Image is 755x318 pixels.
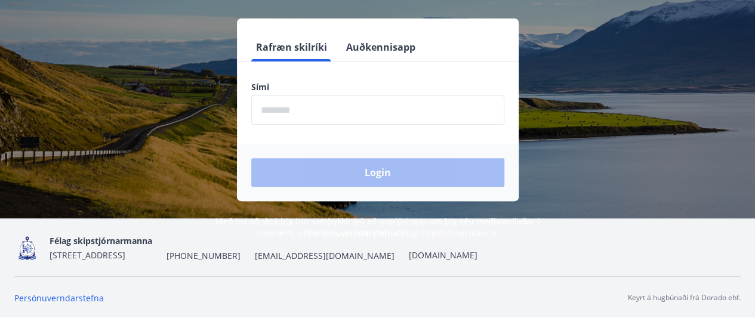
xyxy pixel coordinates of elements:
[251,33,332,61] button: Rafræn skilríki
[215,215,540,239] span: Með því að skrá þig inn samþykkir þú að upplýsingar um þig séu meðhöndlaðar í samræmi við Félag s...
[409,249,477,261] a: [DOMAIN_NAME]
[14,235,40,261] img: 4fX9JWmG4twATeQ1ej6n556Sc8UHidsvxQtc86h8.png
[308,227,397,239] a: Persónuverndarstefna
[50,235,152,246] span: Félag skipstjórnarmanna
[251,81,504,93] label: Sími
[341,33,420,61] button: Auðkennisapp
[14,292,104,304] a: Persónuverndarstefna
[628,292,741,303] p: Keyrt á hugbúnaði frá Dorado ehf.
[255,250,395,262] span: [EMAIL_ADDRESS][DOMAIN_NAME]
[167,250,241,262] span: [PHONE_NUMBER]
[50,249,125,261] span: [STREET_ADDRESS]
